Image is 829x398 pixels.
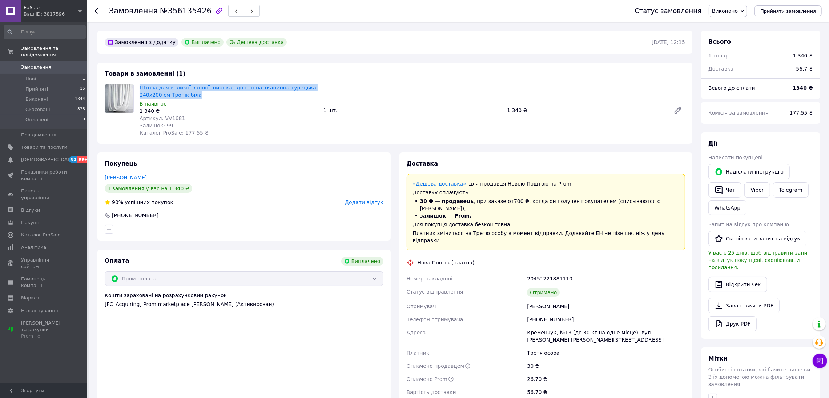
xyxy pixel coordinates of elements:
[420,198,474,204] span: 30 ₴ — продавець
[526,373,687,386] div: 26.70 ₴
[105,257,129,264] span: Оплата
[407,330,426,335] span: Адреса
[25,96,48,103] span: Виконані
[105,199,173,206] div: успішних покупок
[140,115,185,121] span: Артикул: VV1681
[21,320,67,340] span: [PERSON_NAME] та рахунки
[413,181,466,187] a: «Дешева доставка»
[407,376,448,382] span: Оплачено Prom
[793,85,813,91] b: 1340 ₴
[708,66,733,72] span: Доставка
[21,295,40,301] span: Маркет
[413,198,679,212] li: , при заказе от 700 ₴ , когда он получен покупателем (списываются с [PERSON_NAME]);
[111,212,159,219] div: [PHONE_NUMBER]
[413,221,679,228] div: Для покупця доставка безкоштовна.
[708,182,741,198] button: Чат
[25,86,48,92] span: Прийняті
[105,175,147,180] a: [PERSON_NAME]
[21,144,67,151] span: Товари та послуги
[160,7,212,15] span: №356135426
[671,103,685,118] a: Редагувати
[708,277,767,292] button: Відкрити чек
[21,276,67,289] span: Гаманець компанії
[793,52,813,59] div: 1 340 ₴
[407,160,438,167] span: Доставка
[105,292,383,308] div: Кошти зараховані на розрахунковий рахунок
[77,106,85,113] span: 828
[407,276,453,282] span: Номер накладної
[109,7,158,15] span: Замовлення
[21,207,40,214] span: Відгуки
[140,101,171,107] span: В наявності
[77,156,89,163] span: 99+
[21,244,46,251] span: Аналітика
[407,317,463,322] span: Телефон отримувача
[413,230,679,244] div: Платник зміниться на Третю особу в момент відправки. Додавайте ЕН не пізніше, ніж у день відправки.
[21,232,60,238] span: Каталог ProSale
[407,303,436,309] span: Отримувач
[527,288,560,297] div: Отримано
[21,307,58,314] span: Налаштування
[21,188,67,201] span: Панель управління
[24,4,78,11] span: EaSale
[708,367,812,387] span: Особисті нотатки, які бачите лише ви. З їх допомогою можна фільтрувати замовлення
[712,8,738,14] span: Виконано
[69,156,77,163] span: 82
[21,156,75,163] span: [DEMOGRAPHIC_DATA]
[140,107,318,115] div: 1 340 ₴
[21,257,67,270] span: Управління сайтом
[708,110,769,116] span: Комісія за замовлення
[708,222,789,227] span: Запит на відгук про компанію
[708,53,729,59] span: 1 товар
[181,38,224,47] div: Виплачено
[813,354,827,368] button: Чат з покупцем
[4,25,86,39] input: Пошук
[792,61,817,77] div: 56.7 ₴
[760,8,816,14] span: Прийняти замовлення
[25,76,36,82] span: Нові
[94,7,100,15] div: Повернутися назад
[407,350,430,356] span: Платник
[708,231,806,246] button: Скопіювати запит на відгук
[526,272,687,285] div: 20451221881110
[708,250,810,270] span: У вас є 25 днів, щоб відправити запит на відгук покупцеві, скопіювавши посилання.
[105,84,133,113] img: Штора для великої ванної широка однотонна тканинна турецька 240х200 см Тропік біла
[526,346,687,359] div: Третя особа
[21,45,87,58] span: Замовлення та повідомлення
[407,289,463,295] span: Статус відправлення
[21,333,67,339] div: Prom топ
[105,160,137,167] span: Покупець
[708,200,746,215] a: WhatsApp
[105,184,192,193] div: 1 замовлення у вас на 1 340 ₴
[754,5,822,16] button: Прийняти замовлення
[83,116,85,123] span: 0
[24,11,87,17] div: Ваш ID: 3817596
[21,219,41,226] span: Покупці
[708,316,757,331] a: Друк PDF
[526,300,687,313] div: [PERSON_NAME]
[526,313,687,326] div: [PHONE_NUMBER]
[105,301,383,308] div: [FC_Acquiring] Prom marketplace [PERSON_NAME] (Активирован)
[708,298,780,313] a: Завантажити PDF
[416,259,476,266] div: Нова Пошта (платна)
[708,155,762,160] span: Написати покупцеві
[504,105,668,115] div: 1 340 ₴
[744,182,770,198] a: Viber
[407,389,456,395] span: Вартість доставки
[105,38,178,47] div: Замовлення з додатку
[21,169,67,182] span: Показники роботи компанії
[140,130,209,136] span: Каталог ProSale: 177.55 ₴
[773,182,809,198] a: Telegram
[140,85,316,98] a: Штора для великої ванної широка однотонна тканинна турецька 240х200 см Тропік біла
[420,213,472,219] span: залишок — Prom.
[105,70,186,77] span: Товари в замовленні (1)
[708,355,728,362] span: Мітки
[708,38,731,45] span: Всього
[526,326,687,346] div: Кременчук, №13 (до 30 кг на одне місце): вул. [PERSON_NAME] [PERSON_NAME][STREET_ADDRESS]
[790,110,813,116] span: 177.55 ₴
[652,39,685,45] time: [DATE] 12:15
[226,38,287,47] div: Дешева доставка
[708,85,755,91] span: Всього до сплати
[21,64,51,71] span: Замовлення
[80,86,85,92] span: 15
